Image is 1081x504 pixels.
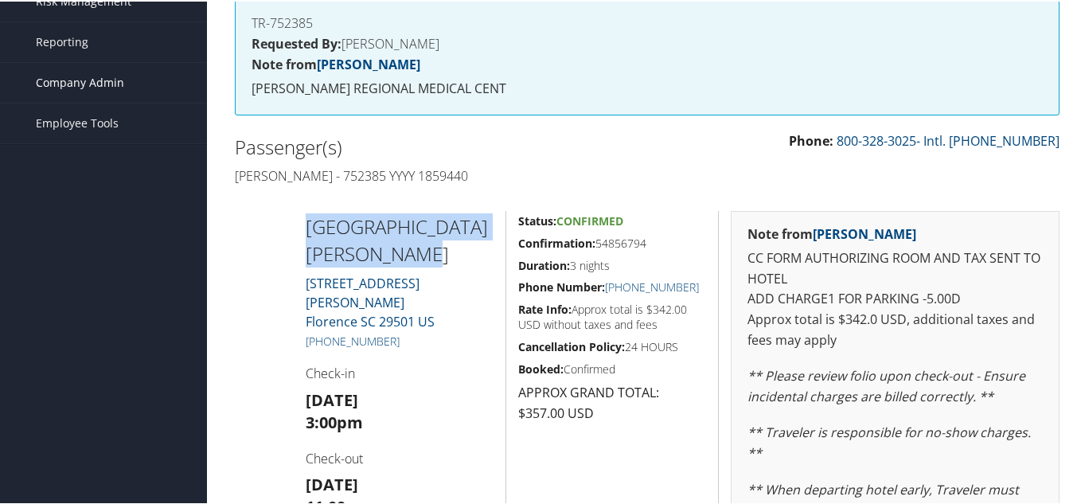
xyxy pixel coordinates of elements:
[518,360,706,376] h5: Confirmed
[518,234,595,249] strong: Confirmation:
[306,332,400,347] a: [PHONE_NUMBER]
[252,33,341,51] strong: Requested By:
[605,278,699,293] a: [PHONE_NUMBER]
[747,224,916,241] strong: Note from
[518,212,556,227] strong: Status:
[518,338,706,354] h5: 24 HOURS
[747,247,1043,349] p: CC FORM AUTHORIZING ROOM AND TAX SENT TO HOTEL ADD CHARGE1 FOR PARKING -5.00D Approx total is $34...
[518,278,605,293] strong: Phone Number:
[518,256,570,272] strong: Duration:
[252,36,1043,49] h4: [PERSON_NAME]
[518,300,706,331] h5: Approx total is $342.00 USD without taxes and fees
[36,61,124,101] span: Company Admin
[789,131,833,148] strong: Phone:
[518,360,564,375] strong: Booked:
[252,15,1043,28] h4: TR-752385
[306,273,435,329] a: [STREET_ADDRESS][PERSON_NAME]Florence SC 29501 US
[747,422,1031,460] em: ** Traveler is responsible for no-show charges. **
[235,166,635,183] h4: [PERSON_NAME] - 752385 YYYY 1859440
[252,77,1043,98] p: [PERSON_NAME] REGIONAL MEDICAL CENT
[518,300,572,315] strong: Rate Info:
[747,365,1025,404] em: ** Please review folio upon check-out - Ensure incidental charges are billed correctly. **
[252,54,420,72] strong: Note from
[317,54,420,72] a: [PERSON_NAME]
[518,338,625,353] strong: Cancellation Policy:
[518,234,706,250] h5: 54856794
[36,21,88,61] span: Reporting
[813,224,916,241] a: [PERSON_NAME]
[556,212,623,227] span: Confirmed
[36,102,119,142] span: Employee Tools
[518,381,706,422] p: APPROX GRAND TOTAL: $357.00 USD
[235,132,635,159] h2: Passenger(s)
[306,363,494,381] h4: Check-in
[837,131,1060,148] a: 800-328-3025- Intl. [PHONE_NUMBER]
[306,410,363,432] strong: 3:00pm
[306,448,494,466] h4: Check-out
[518,256,706,272] h5: 3 nights
[306,212,494,265] h2: [GEOGRAPHIC_DATA][PERSON_NAME]
[306,472,358,494] strong: [DATE]
[306,388,358,409] strong: [DATE]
